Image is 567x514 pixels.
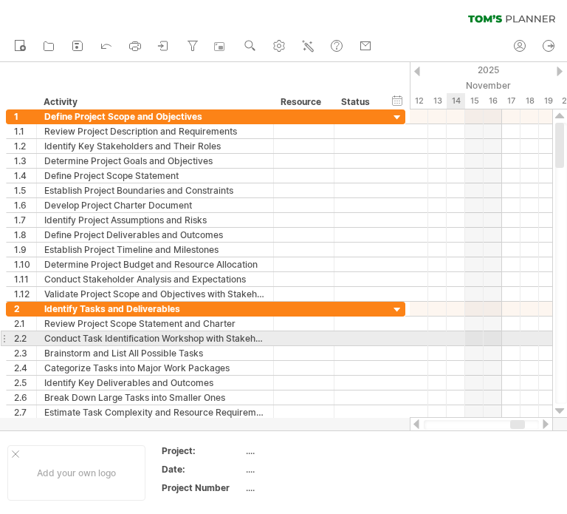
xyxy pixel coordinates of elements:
[44,317,266,331] div: Review Project Scope Statement and Charter
[14,228,36,242] div: 1.8
[14,361,36,375] div: 2.4
[14,124,36,138] div: 1.1
[14,257,36,271] div: 1.10
[44,257,266,271] div: Determine Project Budget and Resource Allocation
[44,243,266,257] div: Establish Project Timeline and Milestones
[44,405,266,419] div: Estimate Task Complexity and Resource Requirements
[465,93,484,109] div: Saturday, 15 November 2025
[14,390,36,405] div: 2.6
[428,93,447,109] div: Thursday, 13 November 2025
[520,93,539,109] div: Tuesday, 18 November 2025
[341,95,374,109] div: Status
[44,213,266,227] div: Identify Project Assumptions and Risks
[281,95,326,109] div: Resource
[14,302,36,316] div: 2
[410,93,428,109] div: Wednesday, 12 November 2025
[447,93,465,109] div: Friday, 14 November 2025
[44,228,266,242] div: Define Project Deliverables and Outcomes
[44,376,266,390] div: Identify Key Deliverables and Outcomes
[44,198,266,212] div: Develop Project Charter Document
[484,93,502,109] div: Sunday, 16 November 2025
[44,272,266,286] div: Conduct Stakeholder Analysis and Expectations
[44,183,266,197] div: Establish Project Boundaries and Constraints
[14,154,36,168] div: 1.3
[44,154,266,168] div: Determine Project Goals and Objectives
[14,213,36,227] div: 1.7
[44,124,266,138] div: Review Project Description and Requirements
[14,331,36,345] div: 2.2
[44,109,266,124] div: Define Project Scope and Objectives
[14,317,36,331] div: 2.1
[14,287,36,301] div: 1.12
[14,243,36,257] div: 1.9
[14,109,36,124] div: 1
[44,287,266,301] div: Validate Project Scope and Objectives with Stakeholders
[44,390,266,405] div: Break Down Large Tasks into Smaller Ones
[246,463,370,476] div: ....
[44,95,265,109] div: Activity
[44,346,266,360] div: Brainstorm and List All Possible Tasks
[44,361,266,375] div: Categorize Tasks into Major Work Packages
[14,376,36,390] div: 2.5
[44,331,266,345] div: Conduct Task Identification Workshop with Stakeholders
[44,169,266,183] div: Define Project Scope Statement
[14,198,36,212] div: 1.6
[14,169,36,183] div: 1.4
[44,302,266,316] div: Identify Tasks and Deliverables
[162,463,243,476] div: Date:
[14,139,36,153] div: 1.2
[246,481,370,494] div: ....
[14,272,36,286] div: 1.11
[539,93,557,109] div: Wednesday, 19 November 2025
[14,183,36,197] div: 1.5
[7,445,145,501] div: Add your own logo
[162,444,243,457] div: Project:
[162,481,243,494] div: Project Number
[246,444,370,457] div: ....
[14,346,36,360] div: 2.3
[14,405,36,419] div: 2.7
[502,93,520,109] div: Monday, 17 November 2025
[44,139,266,153] div: Identify Key Stakeholders and Their Roles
